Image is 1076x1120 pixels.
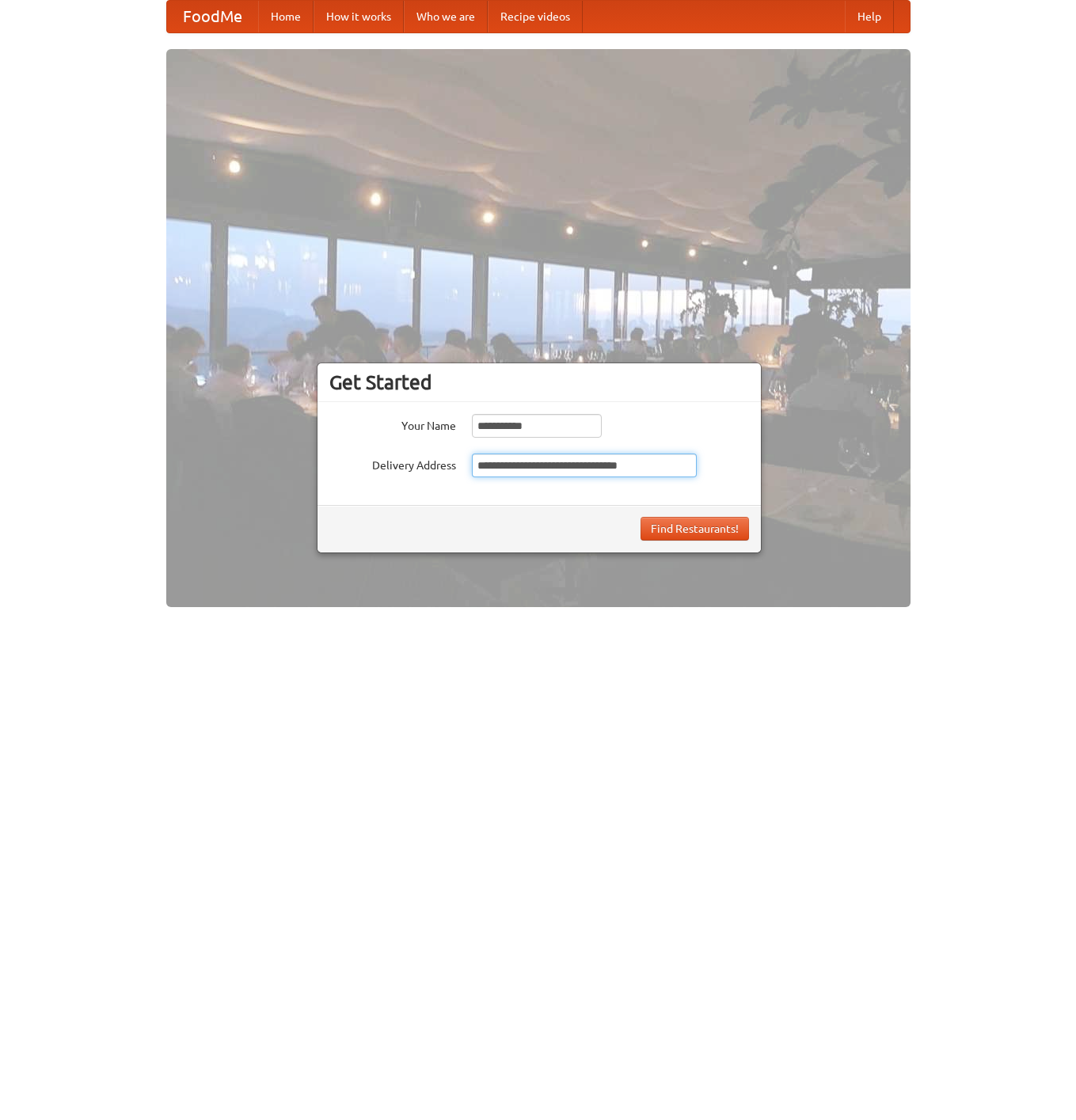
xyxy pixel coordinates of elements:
a: Help [845,1,894,32]
a: How it works [314,1,404,32]
a: Recipe videos [488,1,583,32]
label: Delivery Address [329,454,456,473]
label: Your Name [329,414,456,434]
button: Find Restaurants! [641,517,749,541]
a: Home [258,1,314,32]
a: FoodMe [167,1,258,32]
a: Who we are [404,1,488,32]
h3: Get Started [329,370,749,394]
